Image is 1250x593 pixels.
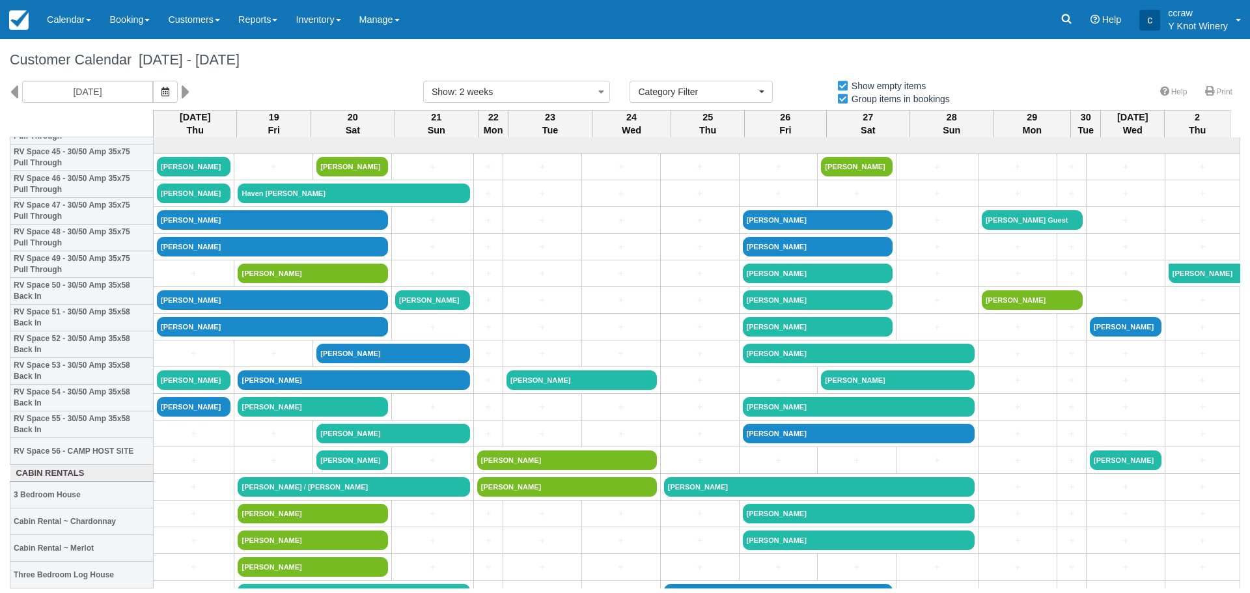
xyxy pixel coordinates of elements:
[1071,110,1101,137] th: 30 Tue
[1090,507,1161,521] a: +
[10,438,154,465] th: RV Space 56 - CAMP HOST SITE
[395,267,470,281] a: +
[157,454,230,467] a: +
[982,454,1053,467] a: +
[982,187,1053,200] a: +
[477,507,499,521] a: +
[1090,187,1161,200] a: +
[1090,240,1161,254] a: +
[664,534,736,547] a: +
[1061,560,1083,574] a: +
[477,320,499,334] a: +
[664,267,736,281] a: +
[10,385,154,411] th: RV Space 54 - 30/50 Amp 35x58 Back In
[477,477,657,497] a: [PERSON_NAME]
[982,400,1053,414] a: +
[585,240,657,254] a: +
[1169,480,1236,494] a: +
[1169,320,1236,334] a: +
[1169,240,1236,254] a: +
[982,240,1053,254] a: +
[238,397,388,417] a: [PERSON_NAME]
[1061,160,1083,174] a: +
[1090,480,1161,494] a: +
[743,187,814,200] a: +
[1169,160,1236,174] a: +
[316,157,388,176] a: [PERSON_NAME]
[238,264,388,283] a: [PERSON_NAME]
[10,331,154,358] th: RV Space 52 - 30/50 Amp 35x58 Back In
[10,198,154,225] th: RV Space 47 - 30/50 Amp 35x75 Pull Through
[507,187,578,200] a: +
[1061,427,1083,441] a: +
[1169,400,1236,414] a: +
[1061,534,1083,547] a: +
[1090,427,1161,441] a: +
[743,374,814,387] a: +
[479,110,508,137] th: 22 Mon
[664,477,975,497] a: [PERSON_NAME]
[507,294,578,307] a: +
[477,347,499,361] a: +
[743,344,975,363] a: [PERSON_NAME]
[1101,110,1165,137] th: [DATE] Wed
[585,347,657,361] a: +
[507,507,578,521] a: +
[157,534,230,547] a: +
[432,87,454,97] span: Show
[900,267,975,281] a: +
[1139,10,1160,31] div: c
[821,560,893,574] a: +
[477,534,499,547] a: +
[157,560,230,574] a: +
[982,534,1053,547] a: +
[157,157,230,176] a: [PERSON_NAME]
[993,110,1071,137] th: 29 Mon
[900,214,975,227] a: +
[477,240,499,254] a: +
[900,454,975,467] a: +
[1090,160,1161,174] a: +
[638,85,756,98] span: Category Filter
[238,160,309,174] a: +
[664,320,736,334] a: +
[10,508,154,535] th: Cabin Rental ~ Chardonnay
[316,424,470,443] a: [PERSON_NAME]
[1061,320,1083,334] a: +
[9,10,29,30] img: checkfront-main-nav-mini-logo.png
[1090,214,1161,227] a: +
[395,507,470,521] a: +
[743,264,893,283] a: [PERSON_NAME]
[664,374,736,387] a: +
[1061,400,1083,414] a: +
[1169,294,1236,307] a: +
[477,267,499,281] a: +
[592,110,671,137] th: 24 Wed
[664,187,736,200] a: +
[664,427,736,441] a: +
[157,237,388,256] a: [PERSON_NAME]
[585,294,657,307] a: +
[423,81,610,103] button: Show: 2 weeks
[1165,110,1230,137] th: 2 Thu
[157,347,230,361] a: +
[454,87,493,97] span: : 2 weeks
[1090,534,1161,547] a: +
[507,560,578,574] a: +
[671,110,745,137] th: 25 Thu
[507,347,578,361] a: +
[395,290,470,310] a: [PERSON_NAME]
[1090,294,1161,307] a: +
[1169,427,1236,441] a: +
[157,317,388,337] a: [PERSON_NAME]
[1102,14,1122,25] span: Help
[837,94,960,103] span: Group items in bookings
[837,89,958,109] label: Group items in bookings
[743,397,975,417] a: [PERSON_NAME]
[238,504,388,523] a: [PERSON_NAME]
[664,347,736,361] a: +
[507,400,578,414] a: +
[238,531,388,550] a: [PERSON_NAME]
[311,110,395,137] th: 20 Sat
[10,482,154,508] th: 3 Bedroom House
